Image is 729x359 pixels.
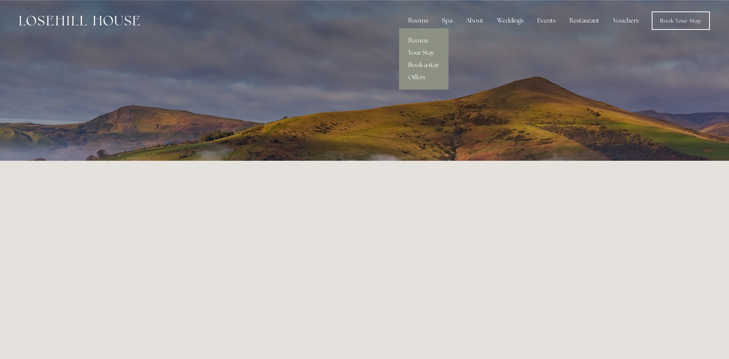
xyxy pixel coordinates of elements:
[460,13,489,28] div: About
[563,13,605,28] div: Restaurant
[491,13,530,28] div: Weddings
[399,71,448,83] a: Offers
[402,13,434,28] div: Rooms
[436,13,458,28] div: Spa
[399,47,448,59] a: Your Stay
[531,13,562,28] div: Events
[399,59,448,71] a: Book a stay
[652,11,710,30] a: Book Your Stay
[399,34,448,47] a: Rooms
[19,16,140,26] img: Losehill House
[607,13,645,28] a: Vouchers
